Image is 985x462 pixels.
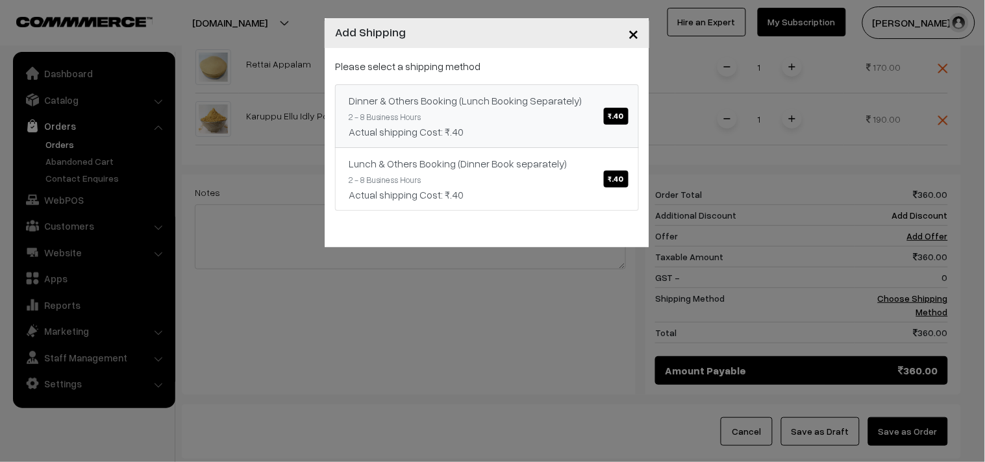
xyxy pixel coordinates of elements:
a: Lunch & Others Booking (Dinner Book separately)₹.40 2 - 8 Business HoursActual shipping Cost: ₹.40 [335,147,639,211]
h4: Add Shipping [335,23,406,41]
span: × [628,21,639,45]
div: Lunch & Others Booking (Dinner Book separately) [349,156,625,171]
small: 2 - 8 Business Hours [349,175,421,185]
span: ₹.40 [604,171,629,188]
div: Actual shipping Cost: ₹.40 [349,124,625,140]
span: ₹.40 [604,108,629,125]
a: Dinner & Others Booking (Lunch Booking Separately)₹.40 2 - 8 Business HoursActual shipping Cost: ... [335,84,639,148]
div: Actual shipping Cost: ₹.40 [349,187,625,202]
small: 2 - 8 Business Hours [349,112,421,122]
p: Please select a shipping method [335,58,639,74]
div: Dinner & Others Booking (Lunch Booking Separately) [349,93,625,108]
button: Close [617,13,649,53]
